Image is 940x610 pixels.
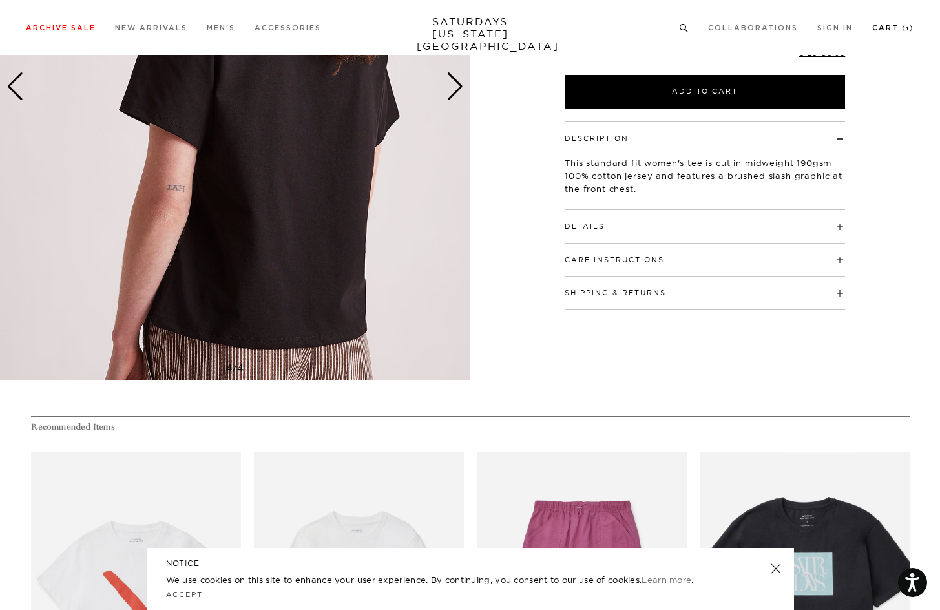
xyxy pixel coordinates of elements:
a: Accessories [255,25,321,32]
h4: Recommended Items [31,422,910,433]
a: SATURDAYS[US_STATE][GEOGRAPHIC_DATA] [417,16,523,52]
p: This standard fit women's tee is cut in midweight 190gsm 100% cotton jersey and features a brushe... [565,156,845,195]
button: Shipping & Returns [565,289,666,297]
a: Sign In [817,25,853,32]
a: Archive Sale [26,25,96,32]
button: Care Instructions [565,257,664,264]
a: Cart (1) [872,25,914,32]
a: New Arrivals [115,25,187,32]
div: Previous slide [6,72,24,101]
p: We use cookies on this site to enhance your user experience. By continuing, you consent to our us... [166,573,729,586]
small: 1 [906,26,910,32]
div: Next slide [446,72,464,101]
button: Details [565,223,605,230]
span: 4 [226,362,233,373]
a: Learn more [642,574,691,585]
button: Add to Cart [565,75,845,109]
a: Accept [166,590,204,599]
span: 4 [237,362,244,373]
button: Description [565,135,629,142]
a: Collaborations [708,25,798,32]
a: Men's [207,25,235,32]
h5: NOTICE [166,558,775,569]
